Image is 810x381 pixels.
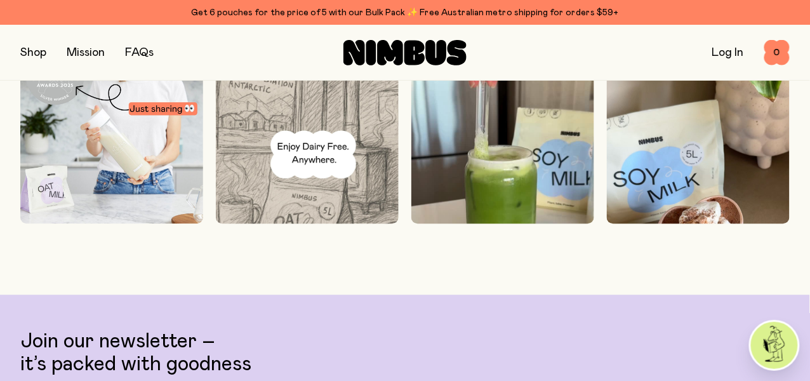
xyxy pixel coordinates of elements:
[20,330,790,376] p: Join our newsletter – it’s packed with goodness
[751,322,798,369] img: agent
[607,41,790,366] img: 533122485_18043710842644474_7636016323818866980_n.jpg
[67,47,105,58] a: Mission
[411,41,594,365] img: 532544299_1262159662258938_315906622024228857_n.jpg
[20,41,203,224] img: 540126662_18045254435644474_4727253383289752741_n.jpg
[764,40,790,65] button: 0
[125,47,154,58] a: FAQs
[712,47,744,58] a: Log In
[20,5,790,20] div: Get 6 pouches for the price of 5 with our Bulk Pack ✨ Free Australian metro shipping for orders $59+
[216,41,399,284] img: 539384528_18045054608644474_1531268208652330364_n.jpg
